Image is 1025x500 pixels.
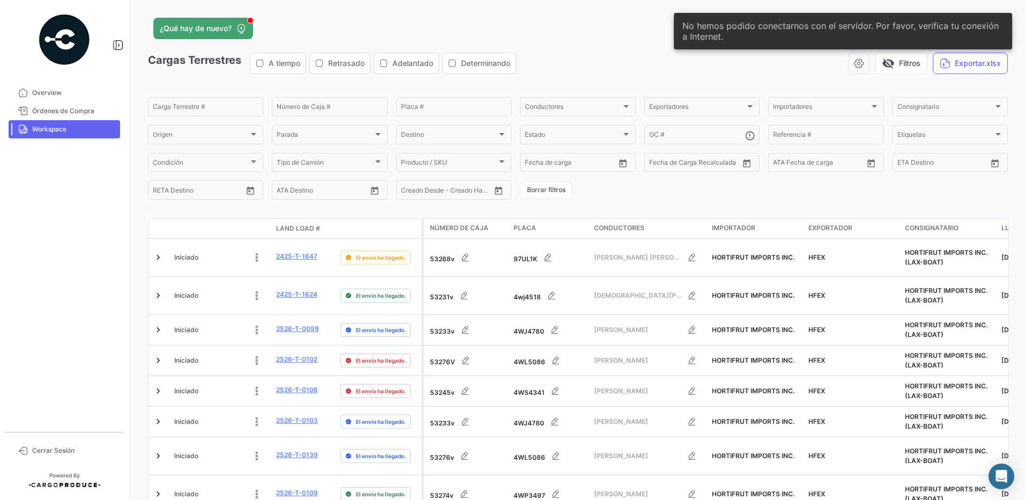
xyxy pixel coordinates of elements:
a: Expand/Collapse Row [153,355,164,366]
span: HORTIFRUT IMPORTS INC. [712,326,794,334]
input: Desde [153,188,154,195]
a: Expand/Collapse Row [153,325,164,335]
div: 4WS4341 [514,380,585,402]
span: Iniciado [174,386,198,396]
span: Workspace [32,124,116,134]
span: [PERSON_NAME] [594,325,681,335]
input: ATA Hasta [782,160,825,168]
datatable-header-cell: Conductores [590,219,708,238]
span: Origen [153,133,249,140]
span: Conductores [594,223,644,233]
div: 4WJ4780 [514,319,585,341]
span: Cerrar Sesión [32,446,116,455]
span: Consignatario [897,105,993,112]
span: HORTIFRUT IMPORTS INC. (LAX-BOAT) [905,248,987,266]
span: Órdenes de Compra [32,106,116,116]
span: HORTIFRUT IMPORTS INC. [712,490,794,498]
span: Retrasado [328,58,365,69]
a: 2425-T-1647 [276,252,317,261]
div: 53276v [430,445,505,467]
button: Retrasado [310,53,370,73]
input: ATA Desde [773,160,774,168]
span: ¿Qué hay de nuevo? [160,23,232,34]
span: Determinando [461,58,510,69]
a: Expand/Collapse Row [153,290,164,301]
span: Land Load # [276,224,320,233]
span: HFEX [808,417,825,425]
button: Borrar filtros [520,181,573,199]
span: Iniciado [174,417,198,427]
datatable-header-cell: Land Load # [272,219,336,238]
span: [PERSON_NAME] [594,417,681,427]
div: 53268v [430,247,505,268]
a: Expand/Collapse Row [153,451,164,461]
a: Órdenes de Compra [9,102,120,120]
span: El envío ha llegado. [356,291,406,300]
span: Consignatario [905,223,959,233]
button: Open calendar [367,182,383,198]
span: El envío ha llegado. [356,452,406,460]
span: HORTIFRUT IMPORTS INC. [712,356,794,364]
input: Hasta [161,188,204,195]
span: El envío ha llegado. [356,417,406,426]
span: Placa [514,223,536,233]
span: HORTIFRUT IMPORTS INC. (LAX-BOAT) [905,286,987,304]
span: Destino [401,133,497,140]
a: Overview [9,84,120,102]
div: 4wj4518 [514,285,585,306]
a: Expand/Collapse Row [153,252,164,263]
span: HORTIFRUT IMPORTS INC. (LAX-BOAT) [905,413,987,430]
span: Adelantado [392,58,433,69]
span: Producto / SKU [401,160,497,168]
button: Open calendar [491,182,507,198]
input: ATA Desde [277,188,278,195]
button: A tiempo [250,53,306,73]
img: powered-by.png [38,13,91,67]
span: Importador [712,223,755,233]
span: Número de Caja [430,223,488,233]
span: Etiquetas [897,133,993,140]
span: [PERSON_NAME] [594,489,681,499]
div: 53245v [430,380,505,402]
a: 2526-T-0099 [276,324,319,334]
a: 2526-T-0139 [276,450,318,460]
span: El envío ha llegado. [356,356,406,365]
a: Expand/Collapse Row [153,416,164,427]
span: visibility_off [882,57,895,70]
button: Open calendar [987,155,1003,171]
span: Iniciado [174,291,198,300]
span: HFEX [808,291,825,299]
span: Exportador [808,223,852,233]
span: Estado [525,133,621,140]
span: Exportadores [649,105,745,112]
input: Hasta [658,160,701,168]
span: El envío ha llegado. [356,326,406,334]
span: Iniciado [174,325,198,335]
span: HFEX [808,356,825,364]
a: Expand/Collapse Row [153,489,164,499]
span: El envío ha llegado. [356,490,406,498]
input: Desde [649,160,650,168]
span: Overview [32,88,116,98]
span: HFEX [808,490,825,498]
span: Iniciado [174,253,198,262]
span: HORTIFRUT IMPORTS INC. [712,417,794,425]
a: 2526-T-0106 [276,385,318,395]
span: A tiempo [269,58,300,69]
input: Hasta [533,160,576,168]
input: Creado Desde [401,188,402,195]
input: ATA Hasta [285,188,328,195]
span: No hemos podido conectarnos con el servidor. Por favor, verifica tu conexión a Internet. [682,20,1004,42]
span: HORTIFRUT IMPORTS INC. (LAX-BOAT) [905,351,987,369]
span: Parada [277,133,373,140]
button: Determinando [443,53,516,73]
span: HFEX [808,326,825,334]
input: Hasta [906,160,949,168]
span: HORTIFRUT IMPORTS INC. (LAX-BOAT) [905,321,987,339]
a: 2526-T-0102 [276,355,317,364]
a: 2526-T-0103 [276,416,318,425]
span: Iniciado [174,451,198,461]
button: visibility_offFiltros [875,53,927,74]
div: 53231v [430,285,505,306]
span: El envío ha llegado. [356,387,406,395]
